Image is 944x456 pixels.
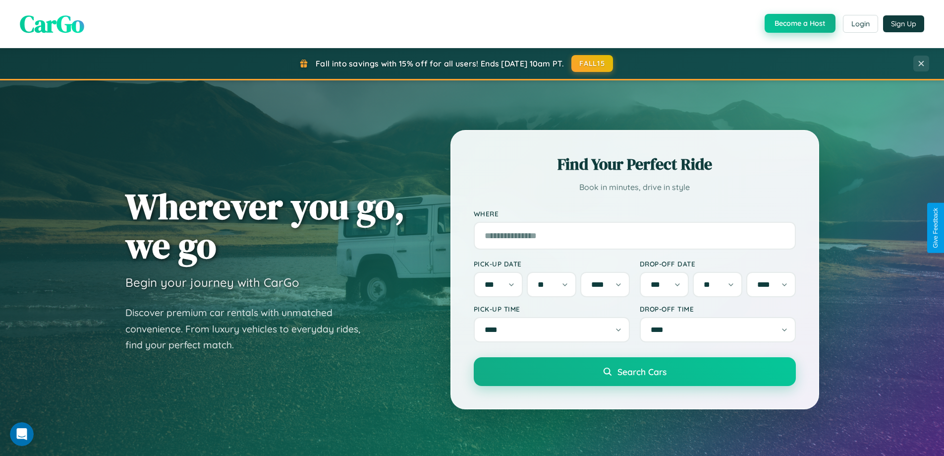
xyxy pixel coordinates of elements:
span: CarGo [20,7,84,40]
h3: Begin your journey with CarGo [125,275,299,290]
button: Become a Host [765,14,835,33]
label: Pick-up Time [474,305,630,313]
label: Where [474,209,796,218]
label: Drop-off Time [640,305,796,313]
label: Drop-off Date [640,260,796,268]
div: Give Feedback [932,208,939,248]
button: Login [843,15,878,33]
span: Fall into savings with 15% off for all users! Ends [DATE] 10am PT. [316,59,564,68]
h2: Find Your Perfect Ride [474,153,796,175]
p: Book in minutes, drive in style [474,180,796,195]
button: Search Cars [474,357,796,386]
iframe: Intercom live chat [10,422,34,446]
p: Discover premium car rentals with unmatched convenience. From luxury vehicles to everyday rides, ... [125,305,373,353]
label: Pick-up Date [474,260,630,268]
button: Sign Up [883,15,924,32]
button: FALL15 [571,55,613,72]
h1: Wherever you go, we go [125,187,405,265]
span: Search Cars [617,366,666,377]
